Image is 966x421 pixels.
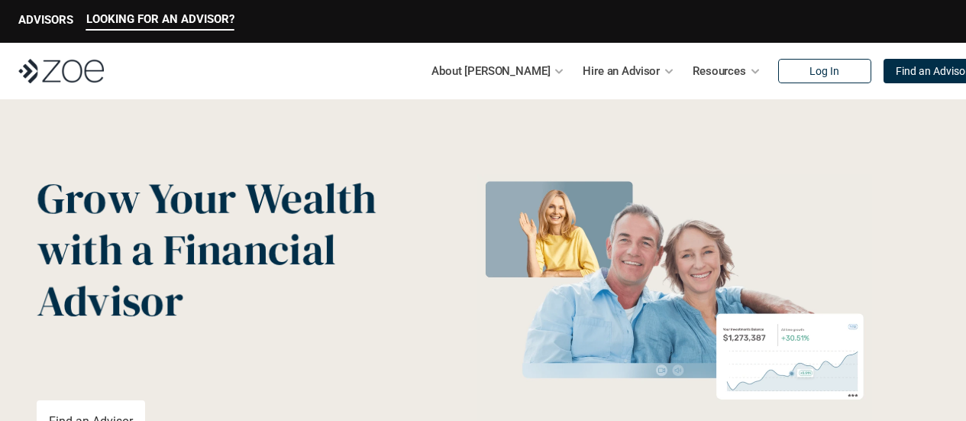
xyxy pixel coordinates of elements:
[809,65,839,78] p: Log In
[37,169,376,228] span: Grow Your Wealth
[37,220,345,330] span: with a Financial Advisor
[778,59,871,83] a: Log In
[583,60,660,83] p: Hire an Advisor
[37,345,421,382] p: You deserve an advisor you can trust. [PERSON_NAME], hire, and invest with vetted, fiduciary, fin...
[693,60,746,83] p: Resources
[86,12,234,26] p: LOOKING FOR AN ADVISOR?
[18,13,73,27] p: ADVISORS
[431,60,550,83] p: About [PERSON_NAME]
